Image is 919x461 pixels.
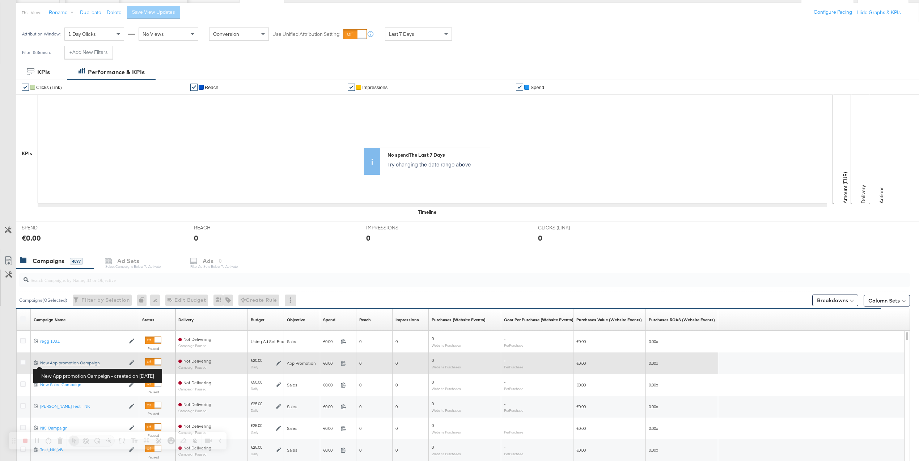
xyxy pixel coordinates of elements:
span: 0 [432,358,434,363]
button: Configure Pacing [809,6,857,19]
span: Spend [530,85,544,90]
span: - [504,336,505,341]
span: €0.00 [323,404,338,409]
a: ✔ [22,84,29,91]
span: 0 [395,447,398,453]
span: Sales [287,339,297,344]
span: Conversion [213,31,239,37]
label: Paused [145,346,161,351]
span: App Promotion [287,360,316,366]
div: Budget [251,317,264,323]
sub: Campaign Paused [178,387,211,391]
span: 0 [395,382,398,388]
sub: Website Purchases [432,386,461,391]
span: €0.00 [576,404,586,409]
sub: Per Purchase [504,365,523,369]
div: Spend [323,317,335,323]
span: Not Delivering [183,402,211,407]
span: €0.00 [576,426,586,431]
sub: Per Purchase [504,452,523,456]
label: Paused [145,368,161,373]
div: €25.00 [251,401,262,407]
a: New App promotion Campaign [40,360,125,366]
span: 0.00x [649,447,658,453]
a: Reflects the ability of your Ad Campaign to achieve delivery based on ad states, schedule and bud... [178,317,194,323]
a: NK_Campaign [40,425,125,431]
span: €0.00 [576,382,586,388]
div: 0 [538,233,542,243]
span: 0 [359,382,361,388]
span: €0.00 [323,426,338,431]
a: ✔ [516,84,523,91]
span: 0.00x [649,382,658,388]
span: 0 [395,360,398,366]
div: €25.00 [251,423,262,428]
span: 0.00x [649,339,658,344]
span: - [504,401,505,406]
span: IMPRESSIONS [366,224,420,231]
span: Not Delivering [183,423,211,429]
sub: Daily [251,452,258,456]
span: No Views [143,31,164,37]
a: [PERSON_NAME] Test - NK [40,403,125,410]
a: The total value of the purchase actions tracked by your Custom Audience pixel on your website aft... [576,317,642,323]
sub: Daily [251,386,258,391]
sub: Daily [251,430,258,434]
button: Column Sets [864,295,910,306]
a: regg 138.1 [40,338,125,344]
a: Your campaign name. [34,317,65,323]
sub: Daily [251,408,258,413]
a: The number of times your ad was served. On mobile apps an ad is counted as served the first time ... [395,317,419,323]
span: - [504,423,505,428]
a: ✔ [348,84,355,91]
button: Duplicate [80,9,101,16]
span: Last 7 Days [389,31,414,37]
span: €0.00 [323,447,338,453]
button: +Add New Filters [64,46,113,59]
span: 0 [395,426,398,431]
div: Purchases Value (Website Events) [576,317,642,323]
a: Your campaign's objective. [287,317,305,323]
div: Campaigns [33,257,64,265]
sub: Website Purchases [432,452,461,456]
sub: Website Purchases [432,408,461,413]
span: Clicks (Link) [36,85,62,90]
span: 0 [432,444,434,450]
span: 0 [432,336,434,341]
span: €0.00 [323,360,338,366]
sub: Campaign Paused [178,452,211,456]
sub: Per Purchase [504,408,523,413]
span: Reach [205,85,219,90]
p: Try changing the date range above [387,161,486,168]
span: 0 [359,447,361,453]
div: Campaigns ( 0 Selected) [19,297,67,304]
div: Performance & KPIs [88,68,145,76]
div: 4577 [70,258,83,265]
sub: Website Purchases [432,343,461,347]
div: Impressions [395,317,419,323]
div: Purchases ROAS (Website Events) [649,317,715,323]
div: No spend The Last 7 Days [387,152,486,158]
div: This View: [22,10,41,16]
a: The average cost for each purchase tracked by your Custom Audience pixel on your website after pe... [504,317,573,323]
span: Sales [287,382,297,388]
button: Breakdowns [812,295,858,306]
div: Objective [287,317,305,323]
button: Rename [44,6,81,19]
div: Filter & Search: [22,50,51,55]
div: Status [142,317,154,323]
input: Search Campaigns by Name, ID or Objective [29,270,826,284]
span: SPEND [22,224,76,231]
span: 0 [359,339,361,344]
span: Not Delivering [183,358,211,364]
a: The total value of the purchase actions divided by spend tracked by your Custom Audience pixel on... [649,317,715,323]
div: €50.00 [251,379,262,385]
div: Attribution Window: [22,31,61,37]
span: 0 [359,404,361,409]
div: Reach [359,317,371,323]
label: Paused [145,390,161,394]
strong: + [69,49,72,56]
span: €0.00 [576,447,586,453]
